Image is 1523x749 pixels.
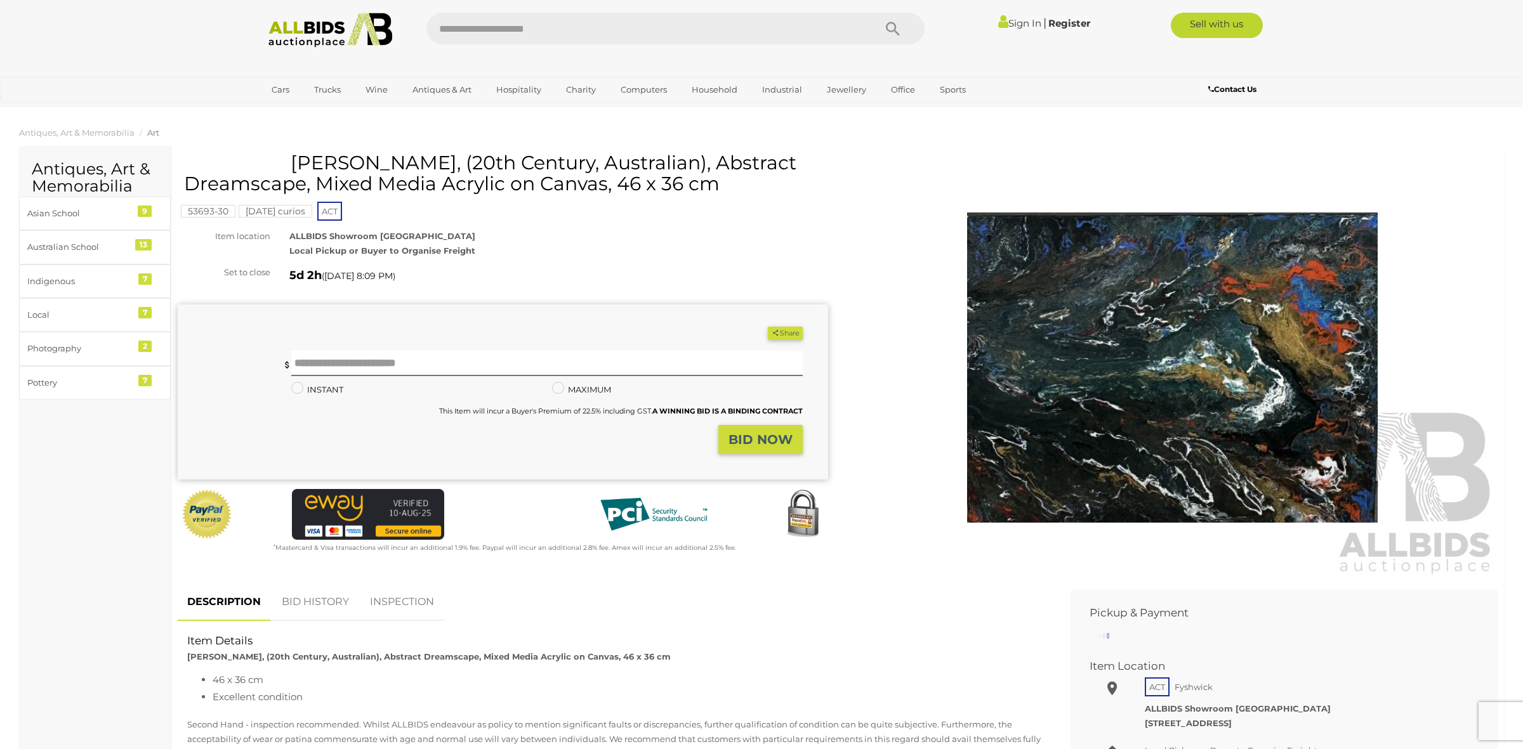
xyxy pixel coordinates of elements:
a: Household [683,79,746,100]
strong: Local Pickup or Buyer to Organise Freight [289,245,475,256]
mark: [DATE] curios [239,205,312,218]
a: Antiques, Art & Memorabilia [19,127,135,138]
a: Cars [263,79,298,100]
img: Allbids.com.au [261,13,399,48]
a: Jewellery [819,79,874,100]
button: BID NOW [718,425,803,455]
span: [DATE] 8:09 PM [324,270,393,282]
div: Pottery [27,375,132,390]
img: eWAY Payment Gateway [292,489,444,540]
strong: [PERSON_NAME], (20th Century, Australian), Abstract Dreamscape, Mixed Media Acrylic on Canvas, 46... [187,651,671,661]
img: Artist Unknown, (20th Century, Australian), Abstract Dreamscape, Mixed Media Acrylic on Canvas, 4... [848,159,1498,577]
div: 13 [135,239,152,251]
li: 46 x 36 cm [213,671,1042,688]
div: Asian School [27,206,132,221]
a: [GEOGRAPHIC_DATA] [263,100,370,121]
div: Set to close [168,265,280,280]
div: Item location [168,229,280,244]
small: Mastercard & Visa transactions will incur an additional 1.9% fee. Paypal will incur an additional... [274,544,736,552]
div: 2 [138,341,152,352]
div: 7 [138,273,152,285]
span: ACT [317,202,342,221]
strong: ALLBIDS Showroom [GEOGRAPHIC_DATA] [1145,703,1331,713]
div: Indigenous [27,274,132,289]
a: Industrial [754,79,810,100]
div: Local [27,308,132,322]
a: 53693-30 [181,206,235,216]
a: Photography 2 [19,332,171,365]
img: small-loading.gif [1099,632,1109,639]
span: Fyshwick [1171,679,1216,695]
strong: ALLBIDS Showroom [GEOGRAPHIC_DATA] [289,231,475,241]
a: Contact Us [1208,82,1260,96]
mark: 53693-30 [181,205,235,218]
li: Watch this item [753,327,766,340]
a: Local 7 [19,298,171,332]
h1: [PERSON_NAME], (20th Century, Australian), Abstract Dreamscape, Mixed Media Acrylic on Canvas, 46... [184,152,825,194]
div: 7 [138,375,152,386]
a: Antiques & Art [404,79,480,100]
a: Indigenous 7 [19,264,171,298]
a: INSPECTION [360,583,444,621]
a: [DATE] curios [239,206,312,216]
div: 7 [138,307,152,318]
span: ( ) [322,271,395,281]
h2: Antiques, Art & Memorabilia [32,160,158,195]
span: ACT [1145,677,1170,696]
a: Trucks [306,79,349,100]
a: Pottery 7 [19,366,171,400]
img: Secured by Rapid SSL [777,489,828,540]
a: Wine [357,79,396,100]
small: This Item will incur a Buyer's Premium of 22.5% including GST. [439,407,803,415]
a: Hospitality [488,79,550,100]
button: Share [768,327,803,340]
a: BID HISTORY [272,583,359,621]
strong: 5d 2h [289,268,322,282]
h2: Item Details [187,635,1042,647]
div: Photography [27,341,132,356]
h2: Pickup & Payment [1090,607,1460,619]
a: Computers [612,79,675,100]
a: Art [147,127,159,138]
li: Excellent condition [213,688,1042,705]
label: MAXIMUM [552,382,611,397]
a: DESCRIPTION [178,583,270,621]
img: Official PayPal Seal [181,489,233,540]
a: Sell with us [1171,13,1263,38]
a: Register [1048,17,1090,29]
strong: BID NOW [729,432,793,447]
div: 9 [138,205,152,217]
a: Sports [932,79,974,100]
strong: [STREET_ADDRESS] [1145,718,1232,728]
b: A WINNING BID IS A BINDING CONTRACT [652,407,803,415]
img: PCI DSS compliant [590,489,717,540]
span: | [1043,16,1046,30]
div: Australian School [27,240,132,254]
button: Search [861,13,925,44]
a: Asian School 9 [19,197,171,230]
h2: Item Location [1090,660,1460,672]
a: Sign In [998,17,1041,29]
a: Office [883,79,923,100]
a: Charity [558,79,604,100]
b: Contact Us [1208,84,1256,94]
a: Australian School 13 [19,230,171,264]
label: INSTANT [291,382,343,397]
